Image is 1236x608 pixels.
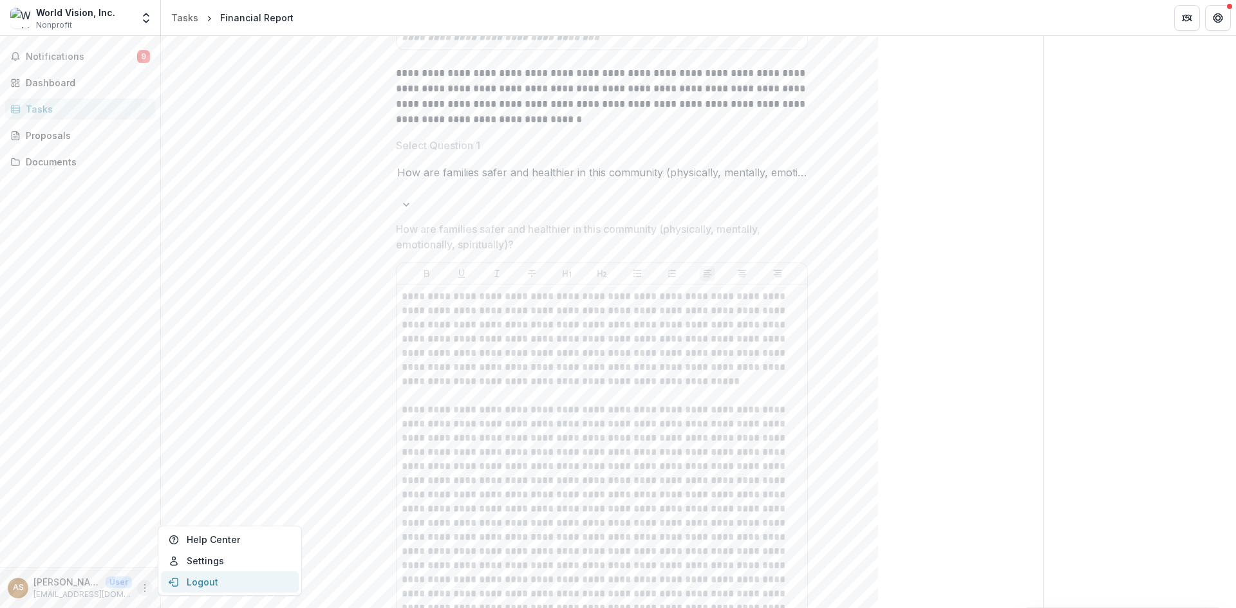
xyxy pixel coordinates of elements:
[137,5,155,31] button: Open entity switcher
[1205,5,1231,31] button: Get Help
[630,266,645,281] button: Bullet List
[524,266,539,281] button: Strike
[137,50,150,63] span: 9
[106,576,132,588] p: User
[33,575,100,589] p: [PERSON_NAME]
[166,8,203,27] a: Tasks
[137,580,153,596] button: More
[5,98,155,120] a: Tasks
[10,8,31,28] img: World Vision, Inc.
[13,584,24,592] div: Alan Shiffer
[33,589,132,600] p: [EMAIL_ADDRESS][DOMAIN_NAME]
[5,72,155,93] a: Dashboard
[700,266,715,281] button: Align Left
[26,129,145,142] div: Proposals
[396,138,480,153] p: Select Question 1
[419,266,435,281] button: Bold
[26,155,145,169] div: Documents
[5,46,155,67] button: Notifications9
[166,8,299,27] nav: breadcrumb
[26,51,137,62] span: Notifications
[171,11,198,24] div: Tasks
[26,76,145,89] div: Dashboard
[1174,5,1200,31] button: Partners
[5,151,155,172] a: Documents
[36,19,72,31] span: Nonprofit
[454,266,469,281] button: Underline
[5,125,155,146] a: Proposals
[36,6,115,19] div: World Vision, Inc.
[559,266,575,281] button: Heading 1
[220,11,294,24] div: Financial Report
[396,221,800,252] p: How are families safer and healthier in this community (physically, mentally, emotionally, spirit...
[397,165,807,180] div: How are families safer and healthier in this community (physically, mentally, emotionally, spirit...
[26,102,145,116] div: Tasks
[664,266,680,281] button: Ordered List
[594,266,610,281] button: Heading 2
[735,266,750,281] button: Align Center
[770,266,785,281] button: Align Right
[489,266,505,281] button: Italicize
